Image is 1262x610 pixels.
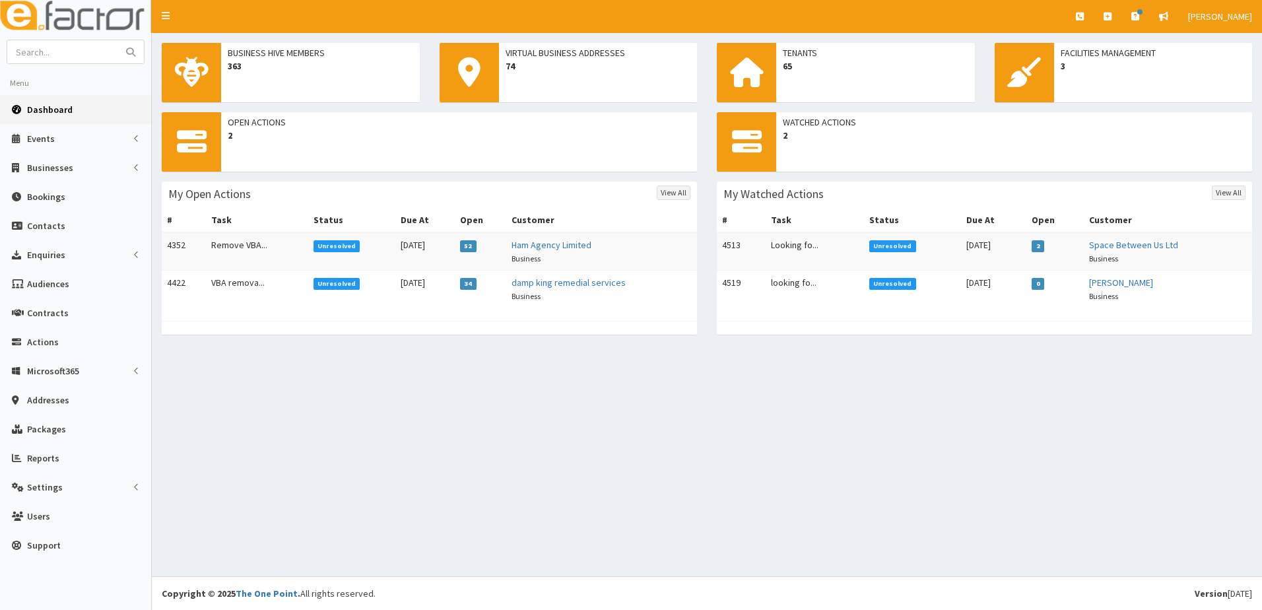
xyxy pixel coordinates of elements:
[1061,46,1246,59] span: Facilities Management
[460,278,477,290] span: 34
[27,104,73,116] span: Dashboard
[717,208,766,232] th: #
[395,271,455,308] td: [DATE]
[206,271,308,308] td: VBA remova...
[162,232,206,271] td: 4352
[395,232,455,271] td: [DATE]
[395,208,455,232] th: Due At
[27,162,73,174] span: Businesses
[27,365,79,377] span: Microsoft365
[1089,277,1153,288] a: [PERSON_NAME]
[27,510,50,522] span: Users
[27,481,63,493] span: Settings
[314,278,360,290] span: Unresolved
[168,188,251,200] h3: My Open Actions
[961,271,1027,308] td: [DATE]
[162,588,300,599] strong: Copyright © 2025 .
[27,191,65,203] span: Bookings
[27,452,59,464] span: Reports
[27,539,61,551] span: Support
[1084,208,1252,232] th: Customer
[717,232,766,271] td: 4513
[27,278,69,290] span: Audiences
[27,249,65,261] span: Enquiries
[506,59,691,73] span: 74
[961,208,1027,232] th: Due At
[162,271,206,308] td: 4422
[657,186,690,200] a: View All
[228,116,690,129] span: Open Actions
[783,116,1245,129] span: Watched Actions
[314,240,360,252] span: Unresolved
[7,40,118,63] input: Search...
[512,239,591,251] a: Ham Agency Limited
[1026,208,1083,232] th: Open
[961,232,1027,271] td: [DATE]
[455,208,506,232] th: Open
[1212,186,1245,200] a: View All
[766,271,864,308] td: looking fo...
[27,394,69,406] span: Addresses
[27,220,65,232] span: Contacts
[869,240,916,252] span: Unresolved
[162,208,206,232] th: #
[766,232,864,271] td: Looking fo...
[506,46,691,59] span: Virtual Business Addresses
[152,576,1262,610] footer: All rights reserved.
[766,208,864,232] th: Task
[723,188,824,200] h3: My Watched Actions
[308,208,395,232] th: Status
[1032,278,1044,290] span: 0
[512,291,541,301] small: Business
[236,588,298,599] a: The One Point
[27,336,59,348] span: Actions
[228,46,413,59] span: Business Hive Members
[206,232,308,271] td: Remove VBA...
[783,46,968,59] span: Tenants
[27,307,69,319] span: Contracts
[783,129,1245,142] span: 2
[1061,59,1246,73] span: 3
[228,59,413,73] span: 363
[512,254,541,263] small: Business
[27,423,66,435] span: Packages
[1032,240,1044,252] span: 2
[506,208,697,232] th: Customer
[1188,11,1252,22] span: [PERSON_NAME]
[228,129,690,142] span: 2
[869,278,916,290] span: Unresolved
[1195,588,1228,599] b: Version
[206,208,308,232] th: Task
[512,277,626,288] a: damp king remedial services
[27,133,55,145] span: Events
[864,208,960,232] th: Status
[1089,291,1118,301] small: Business
[1089,254,1118,263] small: Business
[783,59,968,73] span: 65
[717,271,766,308] td: 4519
[1089,239,1178,251] a: Space Between Us Ltd
[460,240,477,252] span: 52
[1195,587,1252,600] div: [DATE]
